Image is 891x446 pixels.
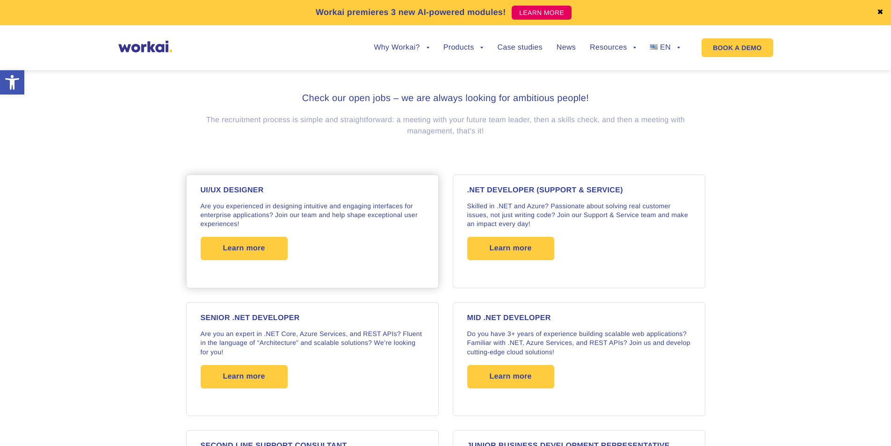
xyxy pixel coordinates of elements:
[877,9,884,16] a: ✖
[490,365,532,388] span: Learn more
[223,365,265,388] span: Learn more
[201,329,424,357] p: Are you an expert in .NET Core, Azure Services, and REST APIs? Fluent in the language of “Archite...
[446,295,712,423] a: MID .NET DEVELOPER Do you have 3+ years of experience building scalable web applications? Familia...
[316,6,506,19] p: Workai premieres 3 new AI-powered modules!
[467,202,691,229] p: Skilled in .NET and Azure? Passionate about solving real customer issues, not just writing code? ...
[179,168,446,295] a: UI/UX DESIGNER Are you experienced in designing intuitive and engaging interfaces for enterprise ...
[702,38,773,57] a: BOOK A DEMO
[497,44,542,51] a: Case studies
[270,91,621,105] h3: Check our open jobs – we are always looking for ambitious people!
[446,168,712,295] a: .NET DEVELOPER (Support & Service) Skilled in .NET and Azure? Passionate about solving real custo...
[223,237,265,260] span: Learn more
[660,44,671,51] span: EN
[557,44,576,51] a: News
[201,202,424,229] p: Are you experienced in designing intuitive and engaging interfaces for enterprise applications? J...
[201,187,424,194] h4: UI/UX DESIGNER
[467,314,691,322] h4: MID .NET DEVELOPER
[467,329,691,357] p: Do you have 3+ years of experience building scalable web applications? Familiar with .NET, Azure ...
[490,237,532,260] span: Learn more
[512,6,572,20] a: LEARN MORE
[590,44,636,51] a: Resources
[374,44,429,51] a: Why Workai?
[443,44,484,51] a: Products
[206,116,685,135] span: The recruitment process is simple and straightforward: a meeting with your future team leader, th...
[179,295,446,423] a: SENIOR .NET DEVELOPER Are you an expert in .NET Core, Azure Services, and REST APIs? Fluent in th...
[467,187,691,194] h4: .NET DEVELOPER (Support & Service)
[201,314,424,322] h4: SENIOR .NET DEVELOPER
